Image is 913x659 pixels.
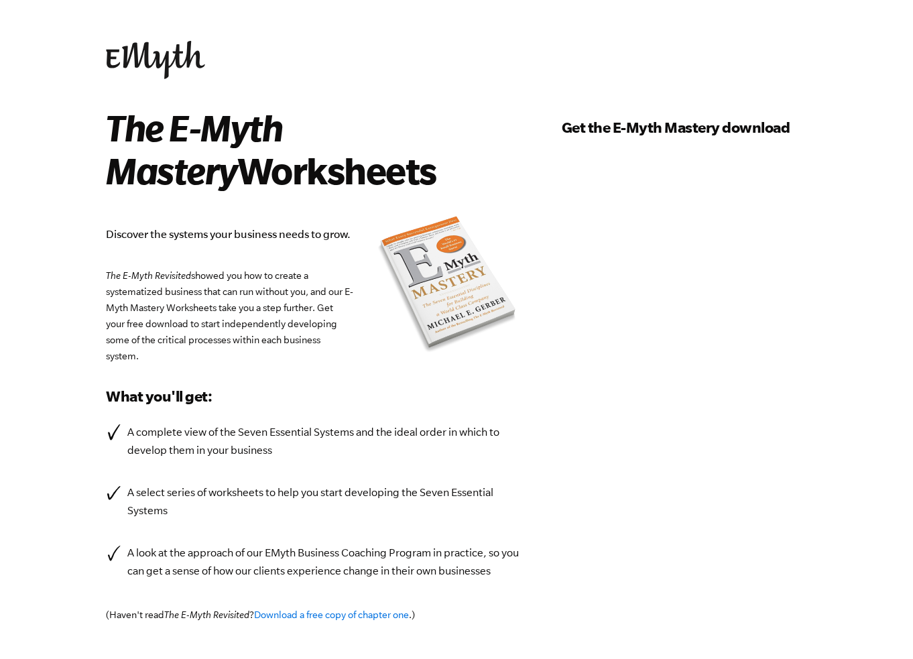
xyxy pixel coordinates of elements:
[106,41,205,79] img: EMyth
[374,213,522,358] img: emyth mastery book summary
[106,385,522,407] h3: What you'll get:
[106,607,522,623] p: (Haven't read ? .)
[127,423,522,459] p: A complete view of the Seven Essential Systems and the ideal order in which to develop them in yo...
[562,117,807,138] h3: Get the E-Myth Mastery download
[254,609,409,620] a: Download a free copy of chapter one
[106,267,522,364] p: showed you how to create a systematized business that can run without you, and our E-Myth Mastery...
[106,270,191,281] em: The E-Myth Revisited
[106,107,282,191] i: The E-Myth Mastery
[106,106,502,192] h2: Worksheets
[106,225,522,243] p: Discover the systems your business needs to grow.
[127,483,522,520] p: A select series of worksheets to help you start developing the Seven Essential Systems
[127,544,522,580] p: A look at the approach of our EMyth Business Coaching Program in practice, so you can get a sense...
[164,609,249,620] em: The E-Myth Revisited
